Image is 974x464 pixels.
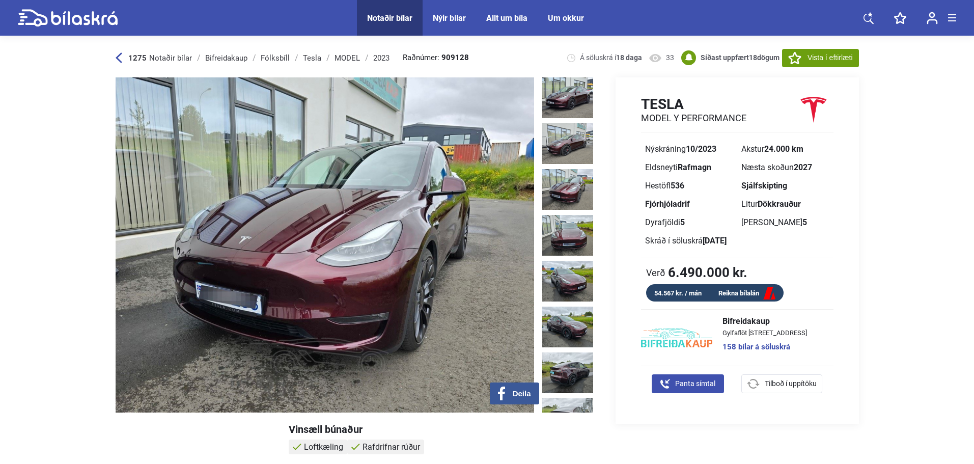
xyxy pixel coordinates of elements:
b: 536 [671,181,684,190]
div: Bifreidakaup [205,54,247,62]
div: Akstur [741,145,829,153]
b: [DATE] [703,236,727,245]
div: [PERSON_NAME] [741,219,829,227]
b: Rafmagn [678,162,711,172]
b: Dökkrauður [758,199,801,209]
a: 158 bílar á söluskrá [722,343,807,351]
img: 1750872105_5765368809646022395_23172077862991197.jpg [542,169,593,210]
div: MODEL [335,54,360,62]
div: Vinsæll búnaður [289,424,859,434]
div: 2023 [373,54,389,62]
img: 1750872103_7894962682393816290_23172076156112049.jpg [542,77,593,118]
h2: MODEL Y PERFORMANCE [641,113,746,124]
a: Nýir bílar [433,13,466,23]
img: 1750872106_4494153545422313635_23172079416469132.jpg [542,261,593,302]
img: 1750872106_3946248485736972245_23172078679595571.jpg [542,215,593,256]
b: 6.490.000 kr. [668,266,747,279]
a: Reikna bílalán [710,287,784,300]
div: Hestöfl [645,182,733,190]
span: Notaðir bílar [149,53,192,63]
span: Gylfaflöt [STREET_ADDRESS] [722,330,807,336]
span: Loftkæling [304,442,343,452]
b: Síðast uppfært dögum [701,53,780,62]
div: Fólksbíll [261,54,290,62]
b: Fjórhjóladrif [645,199,690,209]
b: 18 daga [616,53,642,62]
span: Panta símtal [675,378,715,389]
b: 1275 [128,53,147,63]
img: 1750872109_4684159994734487375_23172081986766833.jpg [542,398,593,439]
div: Tesla [303,54,321,62]
h1: Tesla [641,96,746,113]
div: Nýskráning [645,145,733,153]
b: 24.000 km [764,144,803,154]
b: 5 [680,217,685,227]
span: 33 [666,53,674,63]
b: 10/2023 [686,144,716,154]
a: Um okkur [548,13,584,23]
div: Litur [741,200,829,208]
button: Deila [490,383,539,404]
a: Allt um bíla [486,13,527,23]
b: Sjálfskipting [741,181,787,190]
span: Raðnúmer: [403,54,469,62]
span: Á söluskrá í [580,53,642,63]
div: Eldsneyti [645,163,733,172]
span: Deila [513,389,531,398]
div: Næsta skoðun [741,163,829,172]
img: 1750872107_6062681367010878732_23172080427605954.jpg [542,307,593,347]
div: 54.567 kr. / mán [646,287,710,299]
b: 2027 [794,162,812,172]
div: Dyrafjöldi [645,219,733,227]
img: 1750872104_6114630961692587939_23172077007631467.jpg [542,123,593,164]
button: Vista í eftirlæti [782,49,858,67]
img: logo Tesla MODEL Y PERFORMANCE [794,95,833,124]
span: Vista í eftirlæti [808,52,852,63]
b: 5 [802,217,807,227]
b: 909128 [441,54,469,62]
img: 1750872108_1245545376846448226_23172081170390073.jpg [542,352,593,393]
a: Notaðir bílar [367,13,412,23]
img: user-login.svg [927,12,938,24]
div: Skráð í söluskrá [645,237,733,245]
span: Bifreidakaup [722,317,807,325]
span: Tilboð í uppítöku [765,378,817,389]
span: Rafdrifnar rúður [363,442,420,452]
span: Verð [646,267,665,278]
span: 18 [749,53,757,62]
